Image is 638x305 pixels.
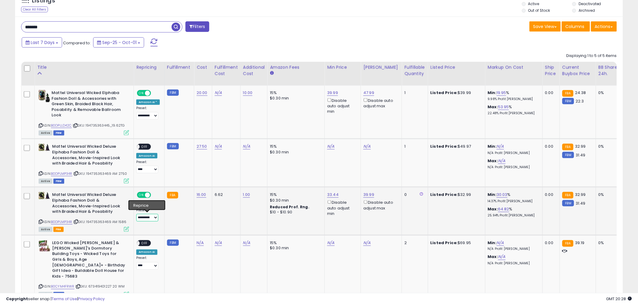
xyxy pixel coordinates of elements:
div: Clear All Filters [21,7,48,12]
p: N/A Profit [PERSON_NAME] [488,165,538,169]
div: Disable auto adjust min [327,199,356,216]
a: N/A [243,240,250,246]
div: Disable auto adjust max [363,97,397,109]
span: FBM [53,130,64,136]
div: Preset: [136,208,160,222]
label: Active [528,1,539,6]
a: 53.95 [498,104,509,110]
div: ASIN: [39,90,129,135]
div: Markup on Cost [488,64,540,71]
div: $49.97 [431,144,481,149]
div: 0% [599,240,618,246]
div: $39.99 [431,90,481,96]
img: 51BpxpsXdRL._SL40_.jpg [39,90,50,102]
small: FBM [167,90,179,96]
a: 19.95 [497,90,506,96]
a: N/A [327,240,334,246]
small: FBA [167,192,178,199]
a: N/A [197,240,204,246]
b: Mattel Universal Wicked Deluxe Elphaba Fashion Doll & Accessories, Movie-Inspired Look with Braid... [52,192,125,216]
span: ON [137,91,145,96]
a: Terms of Use [52,296,77,302]
div: $0.30 min [270,198,320,203]
div: Disable auto adjust min [327,97,356,114]
div: 0% [599,90,618,96]
span: All listings currently available for purchase on Amazon [39,130,52,136]
b: Mattel Universal Wicked Elphaba Fashion Doll & Accessories with Green Skin, Braided Black Hair, P... [52,90,125,120]
p: N/A Profit [PERSON_NAME] [488,151,538,155]
div: Additional Cost [243,64,265,77]
a: N/A [243,143,250,149]
span: Compared to: [63,40,91,46]
p: 9.98% Profit [PERSON_NAME] [488,97,538,101]
a: 27.50 [197,143,207,149]
div: Title [37,64,131,71]
a: N/A [498,254,505,260]
a: 39.99 [363,192,374,198]
span: 32.99 [575,192,586,197]
div: $32.99 [431,192,481,197]
span: | SKU: 194735363445_19.62TG [73,123,125,128]
div: Current Buybox Price [562,64,593,77]
div: 0% [599,144,618,149]
label: Archived [579,8,595,13]
a: 30.03 [497,192,507,198]
div: Preset: [136,106,160,120]
div: Amazon AI * [136,201,160,207]
div: 0% [599,192,618,197]
span: FBA [53,227,64,232]
span: Sep-25 - Oct-01 [102,39,137,46]
span: OFF [150,91,160,96]
a: 33.44 [327,192,339,198]
button: Sep-25 - Oct-01 [93,37,144,48]
div: 15% [270,144,320,149]
label: Out of Stock [528,8,550,13]
div: Fulfillment Cost [215,64,238,77]
b: Reduced Prof. Rng. [270,204,309,209]
div: $0.30 min [270,149,320,155]
div: 0 [404,192,423,197]
div: Amazon AI [136,153,157,159]
b: Max: [488,158,498,164]
a: 10.00 [243,90,253,96]
div: ASIN: [39,192,129,231]
div: 15% [270,90,320,96]
span: OFF [140,241,149,246]
span: 39.19 [575,240,585,246]
span: All listings currently available for purchase on Amazon [39,227,52,232]
b: LEGO Wicked [PERSON_NAME] & [PERSON_NAME]'s Dormitory Building Toys - Wicked Toys for Girls & Boy... [52,240,125,281]
p: 25.94% Profit [PERSON_NAME] [488,213,538,218]
div: $0.30 min [270,246,320,251]
a: B0DPLLD42C [51,123,72,128]
a: N/A [215,240,222,246]
div: 0.00 [545,90,555,96]
div: % [488,206,538,218]
span: 22.3 [576,98,584,104]
span: 31.49 [576,200,586,206]
span: Last 7 Days [31,39,55,46]
button: Actions [591,21,617,32]
small: FBM [167,240,179,246]
button: Filters [185,21,209,32]
div: Displaying 1 to 5 of 5 items [567,53,617,59]
div: Preset: [136,160,160,174]
b: Max: [488,254,498,260]
th: The percentage added to the cost of goods (COGS) that forms the calculator for Min & Max prices. [485,62,542,86]
button: Columns [562,21,590,32]
small: FBA [562,240,573,247]
div: seller snap | | [6,296,105,302]
div: % [488,192,538,203]
a: 64.82 [498,206,509,212]
div: BB Share 24h. [599,64,621,77]
span: | SKU: 194735363469 AM 1586 [73,219,127,224]
span: OFF [140,144,149,149]
div: Fulfillment [167,64,191,71]
a: 20.00 [197,90,207,96]
div: 6.62 [215,192,236,197]
div: 15% [270,192,320,197]
a: N/A [498,158,505,164]
b: Mattel Universal Wicked Deluxe Elphaba Fashion Doll & Accessories, Movie-Inspired Look with Braid... [52,144,125,168]
strong: Copyright [6,296,28,302]
div: $69.95 [431,240,481,246]
div: Ship Price [545,64,557,77]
